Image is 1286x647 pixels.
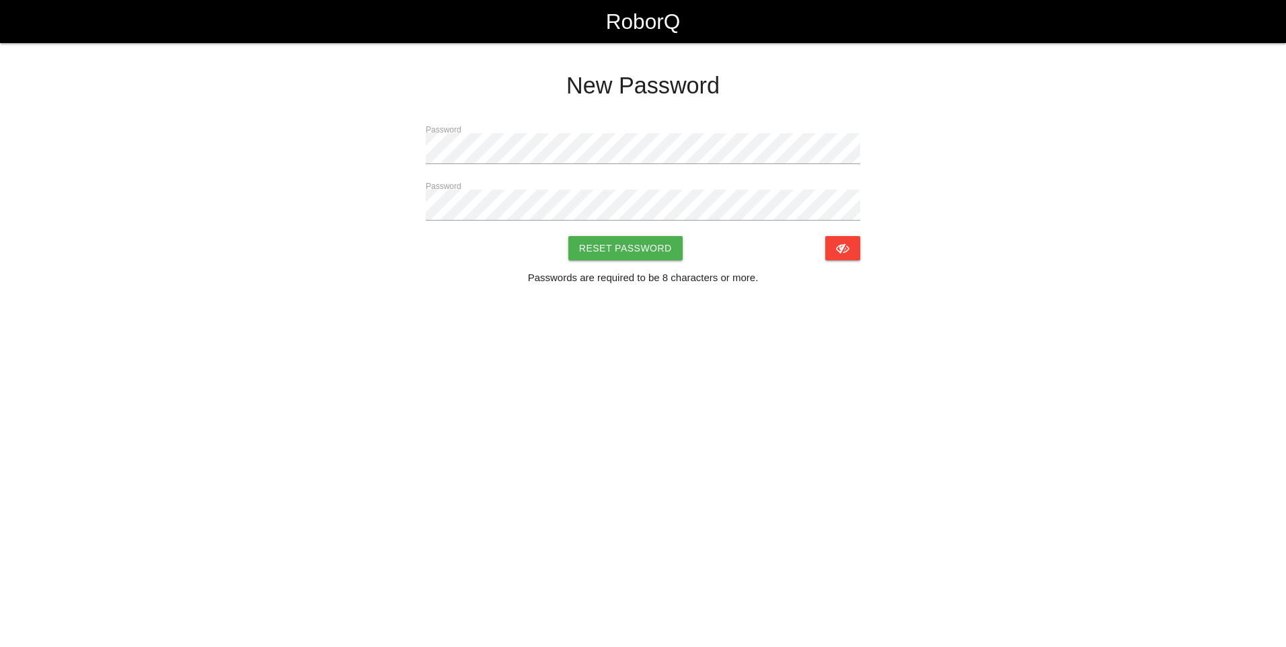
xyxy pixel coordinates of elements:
p: Passwords are required to be 8 characters or more. [193,270,1093,286]
button: Show/Hide Password [825,236,861,260]
label: Password [426,180,461,192]
label: Password [426,124,461,136]
h4: New Password [193,73,1093,99]
button: Reset Password [568,236,683,260]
